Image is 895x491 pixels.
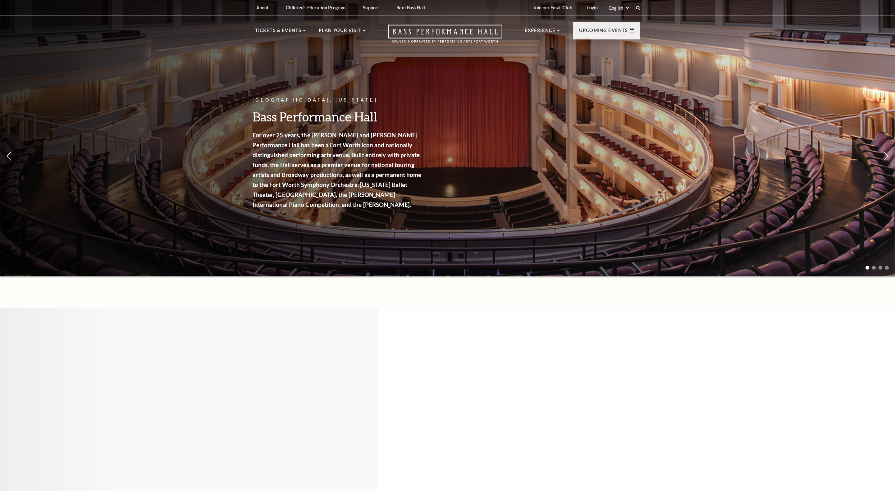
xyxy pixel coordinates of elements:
p: Upcoming Events [579,27,628,38]
select: Select: [608,5,630,11]
strong: For over 25 years, the [PERSON_NAME] and [PERSON_NAME] Performance Hall has been a Fort Worth ico... [253,131,422,208]
p: Tickets & Events [255,27,302,38]
p: About [256,5,269,10]
p: Children's Education Program [286,5,345,10]
p: Rent Bass Hall [396,5,425,10]
p: Support [363,5,379,10]
p: Plan Your Visit [319,27,361,38]
p: Experience [525,27,556,38]
p: [GEOGRAPHIC_DATA], [US_STATE] [253,96,423,104]
h3: Bass Performance Hall [253,109,423,125]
